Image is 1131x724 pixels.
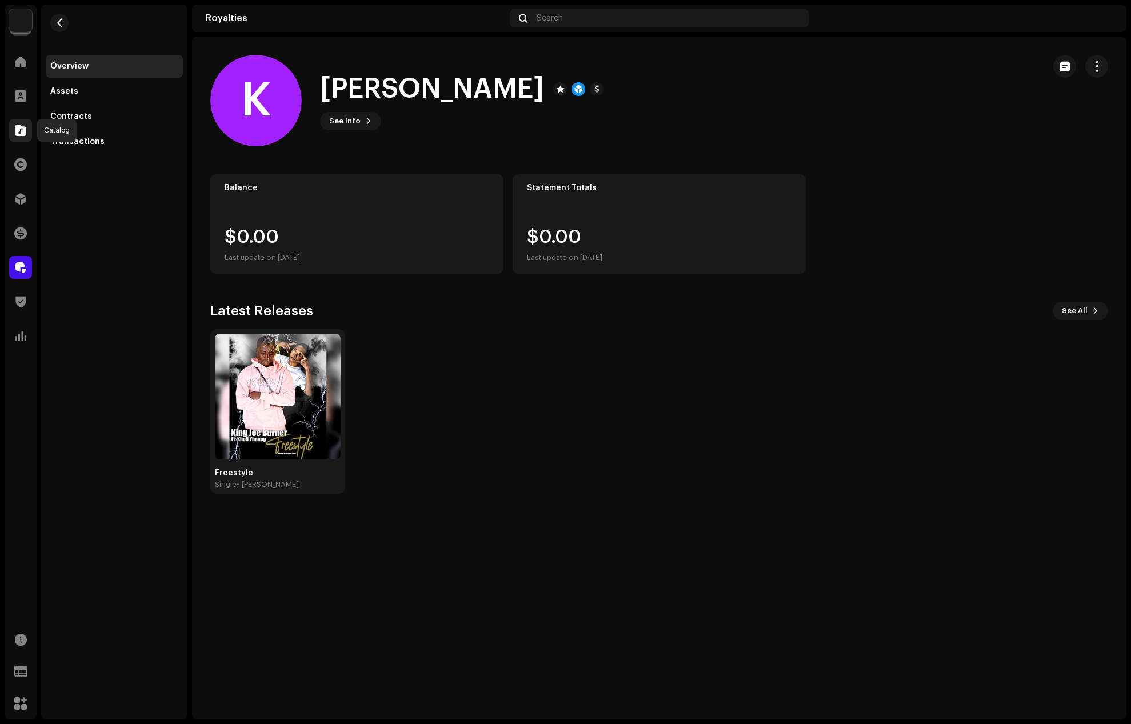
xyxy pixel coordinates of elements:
[225,183,489,193] div: Balance
[215,469,341,478] div: Freestyle
[1094,9,1113,27] img: 94355213-6620-4dec-931c-2264d4e76804
[320,71,544,107] h1: [PERSON_NAME]
[46,130,183,153] re-m-nav-item: Transactions
[46,55,183,78] re-m-nav-item: Overview
[329,110,361,133] span: See Info
[210,174,503,274] re-o-card-value: Balance
[46,105,183,128] re-m-nav-item: Contracts
[237,480,299,489] div: • [PERSON_NAME]
[210,302,313,320] h3: Latest Releases
[527,183,792,193] div: Statement Totals
[50,62,89,71] div: Overview
[9,9,32,32] img: 1c16f3de-5afb-4452-805d-3f3454e20b1b
[320,112,381,130] button: See Info
[210,55,302,146] div: K
[1062,299,1088,322] span: See All
[225,251,300,265] div: Last update on [DATE]
[46,80,183,103] re-m-nav-item: Assets
[537,14,563,23] span: Search
[1053,302,1108,320] button: See All
[206,14,505,23] div: Royalties
[215,480,237,489] div: Single
[513,174,806,274] re-o-card-value: Statement Totals
[50,137,105,146] div: Transactions
[215,334,341,459] img: eddc55b7-af4b-4565-9c08-b1854e84c804
[527,251,602,265] div: Last update on [DATE]
[50,112,92,121] div: Contracts
[50,87,78,96] div: Assets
